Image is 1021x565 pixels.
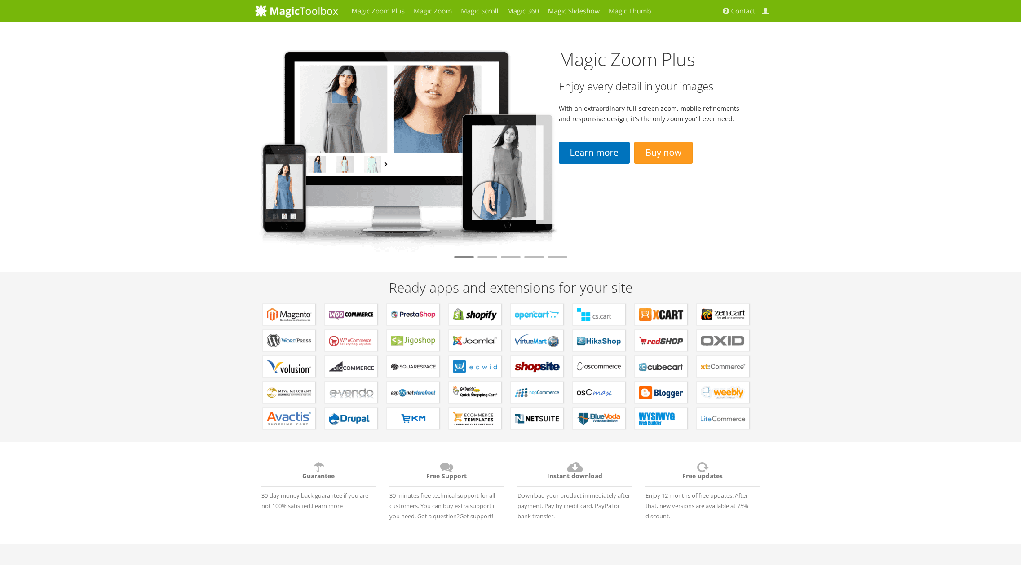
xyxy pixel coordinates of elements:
a: Components for Joomla [449,330,502,351]
b: Extensions for Weebly [701,386,746,399]
b: Extensions for ShopSite [515,360,560,373]
a: Extensions for nopCommerce [511,382,564,403]
a: Components for VirtueMart [511,330,564,351]
b: Modules for LiteCommerce [701,412,746,425]
a: Modules for PrestaShop [387,304,440,325]
a: Magic Zoom Plus [559,47,695,71]
b: Plugins for WP e-Commerce [329,334,374,347]
b: Modules for OpenCart [515,308,560,321]
h6: Free updates [645,460,760,487]
b: Extensions for Avactis [267,412,312,425]
img: magiczoomplus2-tablet.png [255,43,559,252]
b: Plugins for Zen Cart [701,308,746,321]
b: Components for HikaShop [577,334,622,347]
b: Plugins for WooCommerce [329,308,374,321]
b: Extensions for Blogger [639,386,684,399]
a: Extensions for e-vendo [325,382,378,403]
a: Modules for LiteCommerce [697,408,750,429]
a: Plugins for WooCommerce [325,304,378,325]
h2: Ready apps and extensions for your site [255,280,767,295]
a: Extensions for Magento [263,304,316,325]
a: Add-ons for osCommerce [573,356,626,377]
a: Components for redSHOP [635,330,688,351]
b: Extensions for OXID [701,334,746,347]
b: Apps for Bigcommerce [329,360,374,373]
b: Components for redSHOP [639,334,684,347]
a: Extensions for WYSIWYG [635,408,688,429]
a: Learn more [559,142,630,164]
a: Apps for Bigcommerce [325,356,378,377]
p: With an extraordinary full-screen zoom, mobile refinements and responsive design, it's the only z... [559,103,744,124]
a: Extensions for OXID [697,330,750,351]
a: Get support! [460,512,493,520]
a: Modules for Drupal [325,408,378,429]
b: Extensions for Magento [267,308,312,321]
h6: Free Support [389,460,504,487]
a: Extensions for AspDotNetStorefront [387,382,440,403]
b: Extensions for Squarespace [391,360,436,373]
a: Extensions for NetSuite [511,408,564,429]
a: Extensions for ShopSite [511,356,564,377]
a: Extensions for Blogger [635,382,688,403]
a: Add-ons for osCMax [573,382,626,403]
b: Plugins for WordPress [267,334,312,347]
a: Extensions for xt:Commerce [697,356,750,377]
b: Extensions for ecommerce Templates [453,412,498,425]
a: Plugins for Jigoshop [387,330,440,351]
b: Extensions for Volusion [267,360,312,373]
a: Extensions for Weebly [697,382,750,403]
a: Extensions for ecommerce Templates [449,408,502,429]
a: Modules for X-Cart [635,304,688,325]
a: Apps for Shopify [449,304,502,325]
h6: Guarantee [261,460,376,487]
b: Add-ons for CS-Cart [577,308,622,321]
b: Extensions for NetSuite [515,412,560,425]
a: Plugins for WP e-Commerce [325,330,378,351]
a: Extensions for EKM [387,408,440,429]
b: Components for Joomla [453,334,498,347]
b: Extensions for nopCommerce [515,386,560,399]
a: Extensions for BlueVoda [573,408,626,429]
a: Extensions for Miva Merchant [263,382,316,403]
b: Add-ons for osCommerce [577,360,622,373]
a: Learn more [312,502,343,510]
b: Apps for Shopify [453,308,498,321]
a: Modules for OpenCart [511,304,564,325]
div: Download your product immediately after payment. Pay by credit card, PayPal or bank transfer. [511,456,639,521]
b: Extensions for e-vendo [329,386,374,399]
a: Extensions for ECWID [449,356,502,377]
b: Extensions for AspDotNetStorefront [391,386,436,399]
h3: Enjoy every detail in your images [559,80,744,92]
b: Extensions for Miva Merchant [267,386,312,399]
a: Buy now [634,142,693,164]
div: 30-day money back guarantee if you are not 100% satisfied. [255,456,383,511]
b: Add-ons for osCMax [577,386,622,399]
a: Extensions for Squarespace [387,356,440,377]
a: Plugins for CubeCart [635,356,688,377]
b: Extensions for WYSIWYG [639,412,684,425]
img: MagicToolbox.com - Image tools for your website [255,4,338,18]
a: Extensions for Volusion [263,356,316,377]
b: Extensions for BlueVoda [577,412,622,425]
div: 30 minutes free technical support for all customers. You can buy extra support if you need. Got a... [383,456,511,521]
span: Contact [731,7,756,16]
b: Modules for PrestaShop [391,308,436,321]
div: Enjoy 12 months of free updates. After that, new versions are available at 75% discount. [639,456,767,521]
a: Add-ons for CS-Cart [573,304,626,325]
b: Extensions for ECWID [453,360,498,373]
a: Components for HikaShop [573,330,626,351]
b: Extensions for EKM [391,412,436,425]
b: Modules for Drupal [329,412,374,425]
b: Extensions for xt:Commerce [701,360,746,373]
h6: Instant download [517,460,632,487]
b: Components for VirtueMart [515,334,560,347]
a: Extensions for Avactis [263,408,316,429]
a: Extensions for GoDaddy Shopping Cart [449,382,502,403]
a: Plugins for Zen Cart [697,304,750,325]
b: Plugins for Jigoshop [391,334,436,347]
b: Plugins for CubeCart [639,360,684,373]
b: Modules for X-Cart [639,308,684,321]
a: Plugins for WordPress [263,330,316,351]
b: Extensions for GoDaddy Shopping Cart [453,386,498,399]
